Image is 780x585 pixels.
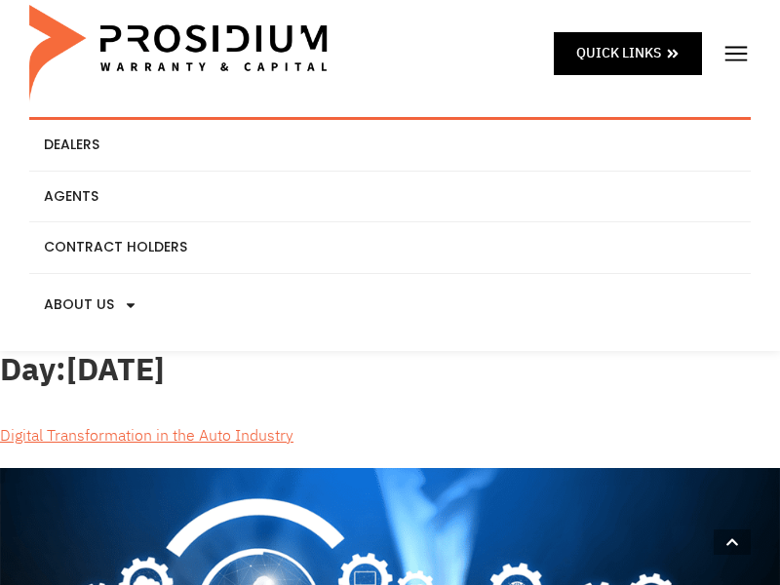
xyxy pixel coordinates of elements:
a: Contract Holders [29,222,751,273]
a: Agents [29,172,751,222]
span: Quick Links [576,41,661,65]
a: Dealers [29,120,751,171]
a: About Us [29,274,751,336]
a: Quick Links [554,32,702,74]
span: [DATE] [66,346,165,393]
